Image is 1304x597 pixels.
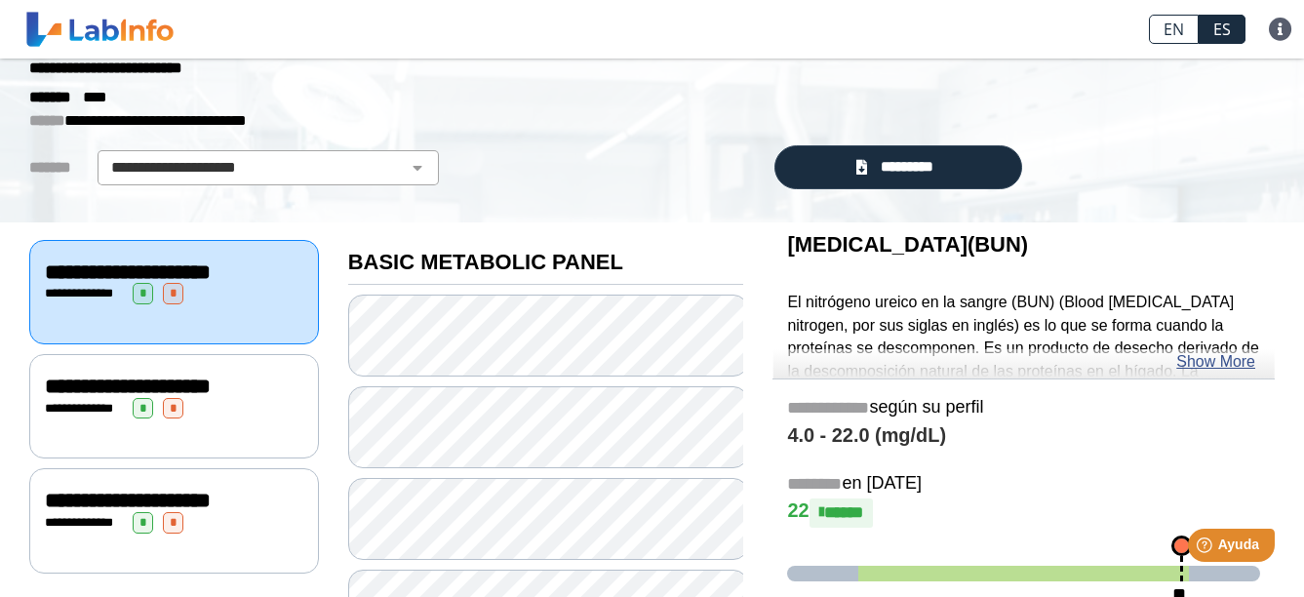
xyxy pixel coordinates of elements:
a: ES [1199,15,1245,44]
p: El nitrógeno ureico en la sangre (BUN) (Blood [MEDICAL_DATA] nitrogen, por sus siglas en inglés) ... [787,291,1260,477]
h5: en [DATE] [787,473,1260,496]
a: Show More [1176,350,1255,374]
h5: según su perfil [787,397,1260,419]
b: BASIC METABOLIC PANEL [348,250,623,274]
h4: 4.0 - 22.0 (mg/dL) [787,424,1260,448]
iframe: Help widget launcher [1130,521,1283,576]
h4: 22 [787,498,1260,528]
a: EN [1149,15,1199,44]
b: [MEDICAL_DATA](BUN) [787,232,1028,257]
